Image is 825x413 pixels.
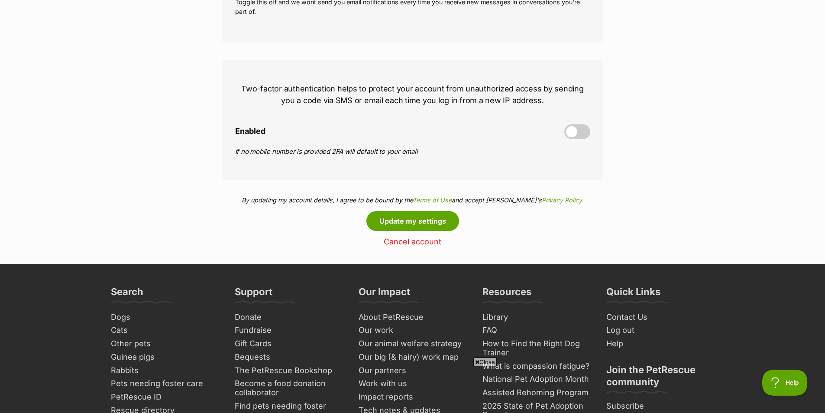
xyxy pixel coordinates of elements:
a: Help [603,337,718,351]
a: PetRescue ID [107,390,223,404]
span: Close [473,358,497,366]
p: By updating my account details, I agree to be bound by the and accept [PERSON_NAME]'s [222,195,603,205]
a: Library [479,311,594,324]
a: Donate [231,311,346,324]
h3: Our Impact [359,286,410,303]
h3: Resources [482,286,531,303]
a: What is compassion fatigue? [479,360,594,373]
p: Two-factor authentication helps to protect your account from unauthorized access by sending you a... [235,83,590,106]
a: Our animal welfare strategy [355,337,470,351]
a: Log out [603,324,718,337]
h3: Search [111,286,143,303]
iframe: Help Scout Beacon - Open [762,370,808,396]
a: About PetRescue [355,311,470,324]
a: Bequests [231,351,346,364]
a: Fundraise [231,324,346,337]
a: Dogs [107,311,223,324]
a: Pets needing foster care [107,377,223,390]
a: Our work [355,324,470,337]
a: Rabbits [107,364,223,377]
a: How to Find the Right Dog Trainer [479,337,594,359]
a: Other pets [107,337,223,351]
a: Privacy Policy. [542,196,583,204]
button: Update my settings [366,211,459,231]
a: Subscribe [603,400,718,413]
a: Gift Cards [231,337,346,351]
h3: Join the PetRescue community [606,364,715,393]
a: Cancel account [222,237,603,247]
a: Cats [107,324,223,337]
a: Contact Us [603,311,718,324]
p: If no mobile number is provided 2FA will default to your email [235,147,590,157]
h3: Support [235,286,272,303]
a: Terms of Use [413,196,452,204]
a: Guinea pigs [107,351,223,364]
h3: Quick Links [606,286,660,303]
span: Enabled [235,127,265,136]
a: Our partners [355,364,470,377]
a: Our big (& hairy) work map [355,351,470,364]
a: FAQ [479,324,594,337]
a: The PetRescue Bookshop [231,364,346,377]
iframe: Advertisement [203,370,623,409]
